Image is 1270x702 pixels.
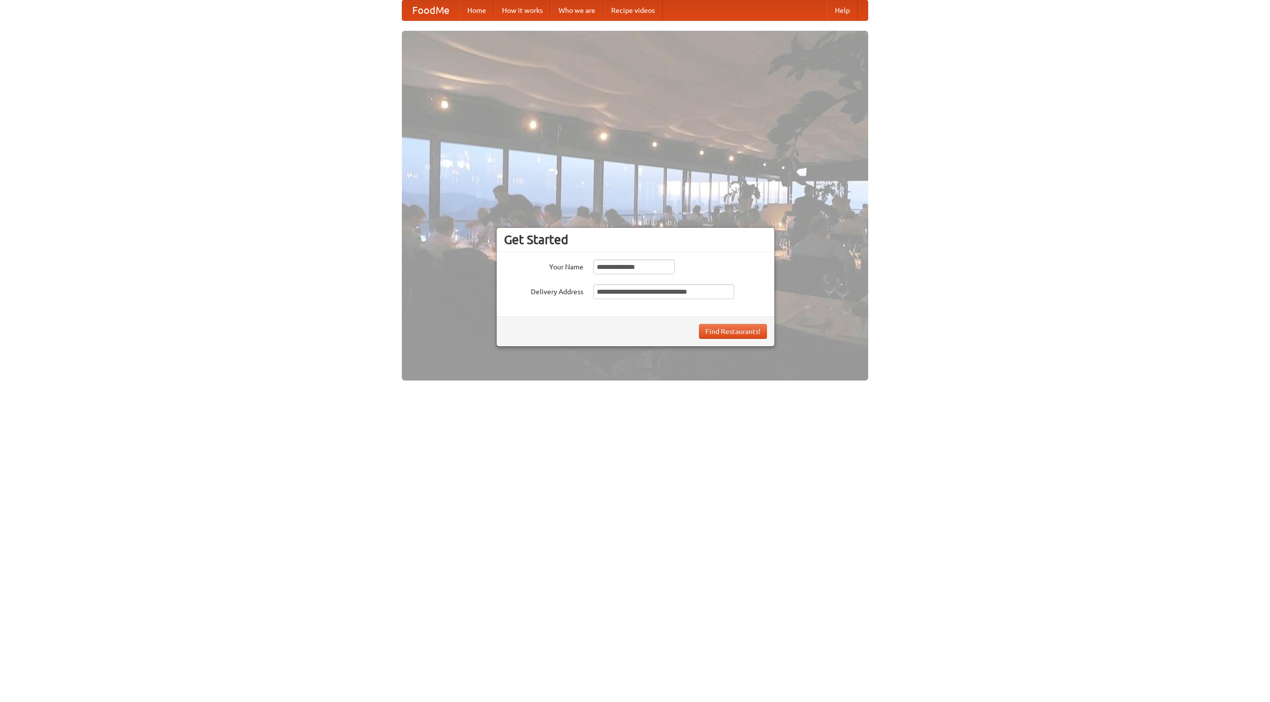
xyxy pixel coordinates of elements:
a: How it works [494,0,551,20]
label: Your Name [504,259,583,272]
h3: Get Started [504,232,767,247]
a: FoodMe [402,0,459,20]
label: Delivery Address [504,284,583,297]
button: Find Restaurants! [699,324,767,339]
a: Home [459,0,494,20]
a: Recipe videos [603,0,663,20]
a: Who we are [551,0,603,20]
a: Help [827,0,858,20]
